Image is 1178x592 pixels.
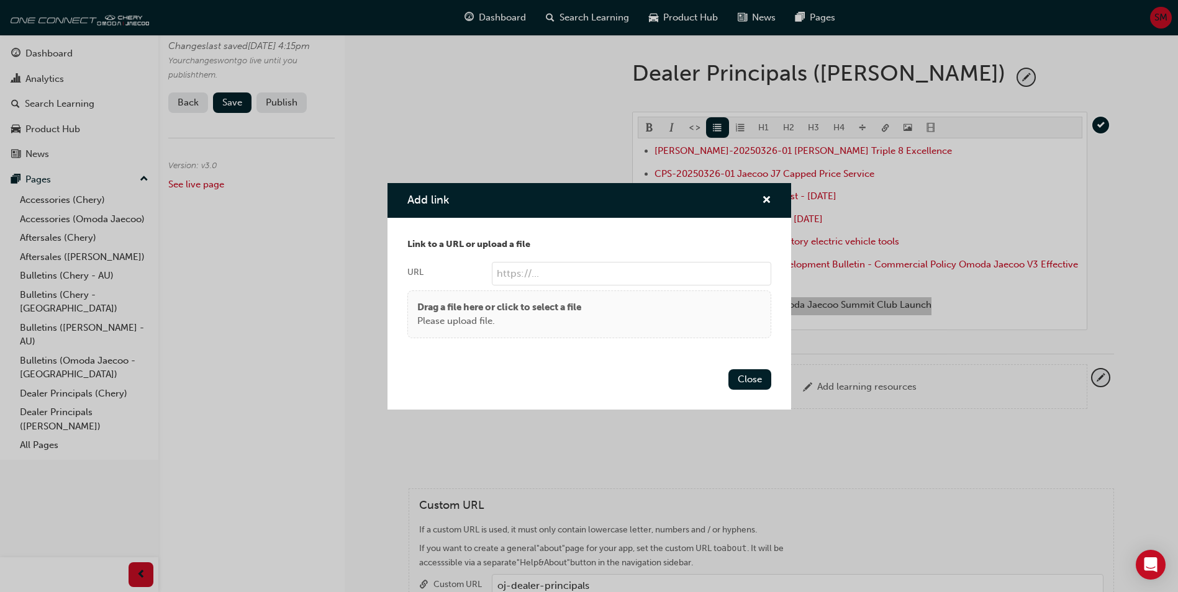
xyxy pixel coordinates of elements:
[417,314,581,328] p: Please upload file.
[407,193,449,207] span: Add link
[762,193,771,209] button: cross-icon
[407,290,771,338] div: Drag a file here or click to select a filePlease upload file.
[407,266,424,279] div: URL
[387,183,791,410] div: Add link
[1136,550,1166,580] div: Open Intercom Messenger
[417,300,581,315] p: Drag a file here or click to select a file
[407,238,771,252] p: Link to a URL or upload a file
[492,262,771,285] input: URL
[762,195,771,207] span: cross-icon
[728,369,771,390] button: Close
